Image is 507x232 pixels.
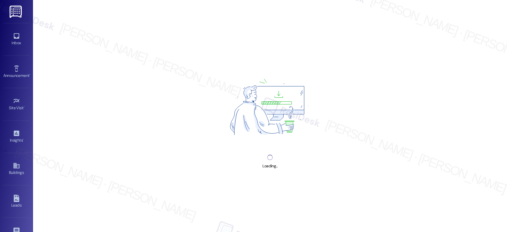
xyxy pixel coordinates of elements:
span: • [24,105,25,109]
a: Buildings [3,160,30,178]
a: Leads [3,193,30,211]
a: Insights • [3,128,30,146]
div: Loading... [262,163,277,170]
a: Inbox [3,30,30,48]
a: Site Visit • [3,95,30,113]
img: ResiDesk Logo [10,6,23,18]
span: • [23,137,24,142]
span: • [29,72,30,77]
